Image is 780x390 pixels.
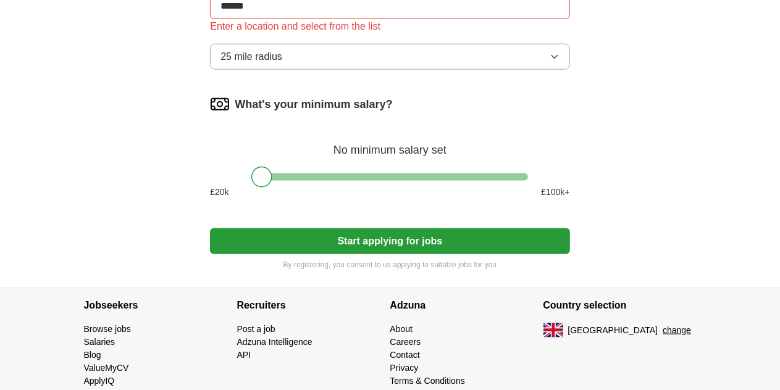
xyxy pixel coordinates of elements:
div: Enter a location and select from the list [210,19,569,34]
span: £ 20 k [210,186,229,199]
button: 25 mile radius [210,44,569,70]
a: ApplyIQ [84,376,115,386]
a: Adzuna Intelligence [237,337,312,347]
span: 25 mile radius [220,49,282,64]
a: Contact [390,350,420,360]
a: Salaries [84,337,115,347]
a: API [237,350,251,360]
a: Browse jobs [84,324,131,334]
a: Blog [84,350,101,360]
a: Careers [390,337,421,347]
label: What's your minimum salary? [235,96,392,113]
a: About [390,324,413,334]
button: Start applying for jobs [210,228,569,254]
h4: Country selection [543,288,697,323]
div: No minimum salary set [210,129,569,159]
img: UK flag [543,323,563,338]
a: ValueMyCV [84,363,129,373]
a: Privacy [390,363,419,373]
img: salary.png [210,94,230,114]
span: £ 100 k+ [541,186,569,199]
button: change [663,324,691,337]
span: [GEOGRAPHIC_DATA] [568,324,658,337]
p: By registering, you consent to us applying to suitable jobs for you [210,259,569,270]
a: Post a job [237,324,275,334]
a: Terms & Conditions [390,376,465,386]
